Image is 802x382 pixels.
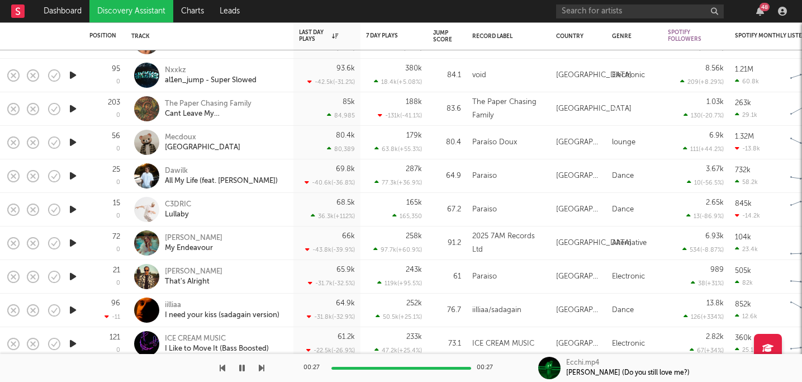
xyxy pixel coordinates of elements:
div: 989 [710,266,724,273]
div: Record Label [472,33,539,40]
div: 0 [116,112,120,119]
div: 13.8k [706,300,724,307]
div: 0 [116,213,120,219]
div: lounge [612,136,635,149]
div: 23.4k [735,246,758,253]
div: 179k [406,132,422,139]
div: 64.9 [433,169,461,183]
div: 1.03k [706,98,724,106]
a: [PERSON_NAME]My Endeavour [165,233,222,253]
div: 258k [406,233,422,240]
div: 84,985 [327,112,355,119]
div: 0 [116,180,120,186]
a: ICE CREAM MUSICI Like to Move It (Bass Boosted) [165,334,269,354]
div: 00:27 [477,361,499,375]
div: 845k [735,200,752,207]
div: 66k [342,233,355,240]
div: iilliaa/sadagain [472,304,521,317]
div: Paraiso [472,169,497,183]
div: 252k [406,300,422,307]
div: 97.7k ( +60.9 % ) [373,246,422,253]
div: 72 [112,233,120,240]
div: [GEOGRAPHIC_DATA] [556,304,601,317]
div: That's Alright [165,277,222,287]
a: C3DRICLullaby [165,200,191,220]
div: 96 [111,300,120,307]
div: 50.5k ( +25.1 % ) [376,313,422,320]
div: 29.1k [735,111,757,119]
div: -131k ( -41.1 % ) [378,112,422,119]
div: Position [89,32,116,39]
div: 67.2 [433,203,461,216]
div: Electronic [612,337,645,351]
div: 84.1 [433,69,461,82]
div: iilliaa [165,300,279,310]
div: [GEOGRAPHIC_DATA] [556,270,601,284]
div: [GEOGRAPHIC_DATA] [556,203,601,216]
div: 0 [116,280,120,286]
div: 64.9k [336,300,355,307]
button: 48 [756,7,764,16]
div: [GEOGRAPHIC_DATA] [556,69,632,82]
div: 0 [116,247,120,253]
div: 243k [406,266,422,273]
div: Paraíso Doux [472,136,517,149]
div: [GEOGRAPHIC_DATA] [556,337,601,351]
div: 104k [735,234,751,241]
div: 48 [760,3,770,11]
a: iilliaaI need your kiss (sadagain version) [165,300,279,320]
div: Cant Leave My [DEMOGRAPHIC_DATA] [165,109,285,119]
div: [GEOGRAPHIC_DATA] [556,237,632,250]
div: Country [556,33,595,40]
div: 61 [433,270,461,284]
div: 1.32M [735,133,754,140]
div: 85k [343,98,355,106]
div: Nxxkz [165,65,257,76]
div: 534 ( -8.87 % ) [682,246,724,253]
div: 25 [112,166,120,173]
div: Paraiso [472,203,497,216]
div: 15 [113,200,120,207]
div: 60.8k [735,78,759,85]
div: 47.2k ( +25.4 % ) [374,347,422,354]
div: 77.3k ( +36.9 % ) [374,179,422,186]
input: Search for artists [556,4,724,18]
div: [GEOGRAPHIC_DATA] [556,102,632,116]
a: The Paper Chasing FamilyCant Leave My [DEMOGRAPHIC_DATA] [165,99,285,119]
div: 121 [110,334,120,341]
div: Electronic [612,270,645,284]
div: 95 [112,65,120,73]
div: 209 ( +8.29 % ) [680,78,724,86]
div: [GEOGRAPHIC_DATA] [165,143,240,153]
div: 82k [735,279,753,286]
div: I Like to Move It (Bass Boosted) [165,344,269,354]
div: [PERSON_NAME] [165,233,222,243]
div: 7 Day Plays [366,32,405,39]
div: Genre [612,33,651,40]
div: Ecchi.mp4 [566,358,599,368]
div: void [472,69,486,82]
div: 2.82k [706,333,724,341]
div: Track [131,33,282,40]
div: 2025 7AM Records Ltd [472,230,545,257]
div: 263k [735,100,751,107]
a: [PERSON_NAME]That's Alright [165,267,222,287]
div: 360k [735,334,752,342]
div: 80.4 [433,136,461,149]
div: -31.7k ( -32.5 % ) [308,280,355,287]
div: 67 ( +34 % ) [690,347,724,354]
div: [GEOGRAPHIC_DATA] [556,169,601,183]
div: 0 [116,146,120,152]
div: Paraiso [472,270,497,284]
div: I need your kiss (sadagain version) [165,310,279,320]
div: Dance [612,169,634,183]
div: 852k [735,301,751,308]
div: 65.9k [336,266,355,273]
div: [PERSON_NAME] [165,267,222,277]
div: 6.93k [705,233,724,240]
div: Mecdoux [165,133,240,143]
div: 732k [735,167,751,174]
div: 287k [406,166,422,173]
div: 18.4k ( +5.08 % ) [374,78,422,86]
div: 21 [113,267,120,274]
